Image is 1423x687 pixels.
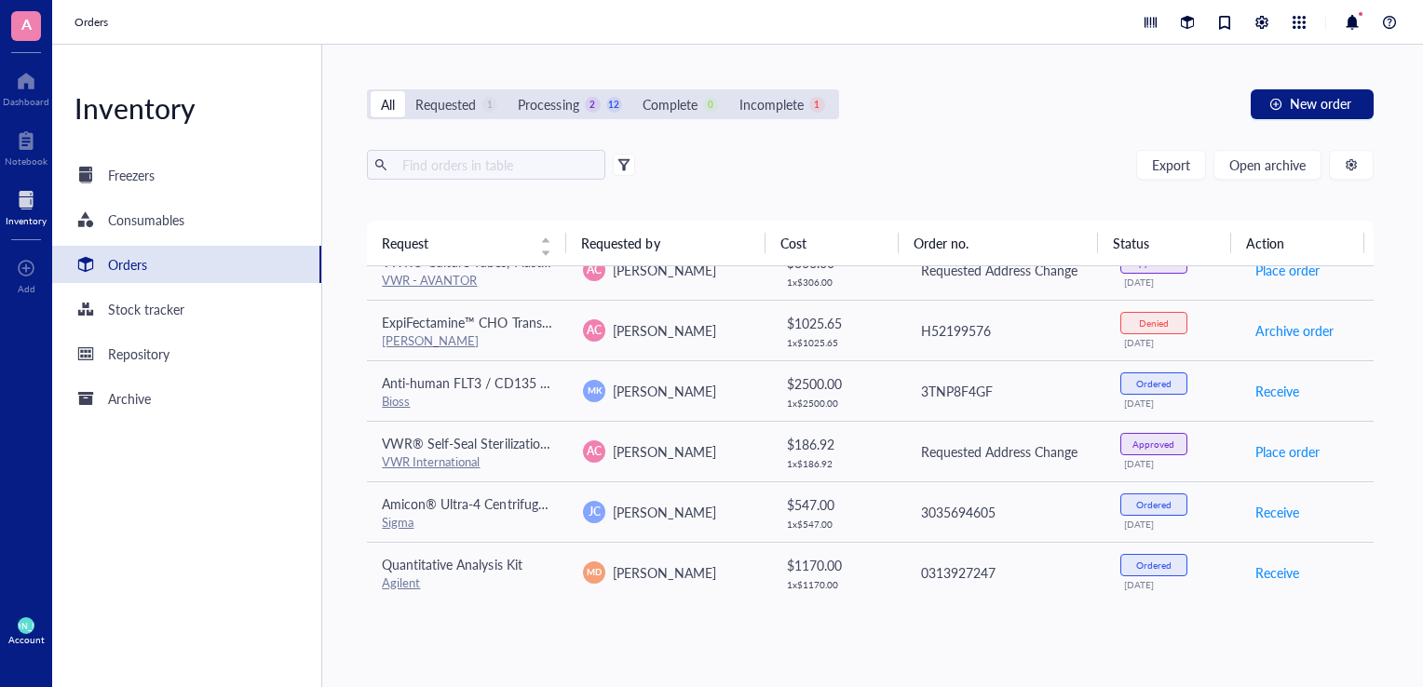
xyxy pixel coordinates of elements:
[1124,579,1225,590] div: [DATE]
[1255,562,1299,583] span: Receive
[5,155,47,167] div: Notebook
[52,246,321,283] a: Orders
[613,563,715,582] span: [PERSON_NAME]
[1255,381,1299,401] span: Receive
[21,12,32,35] span: A
[1136,559,1172,571] div: Ordered
[703,97,719,113] div: 0
[52,89,321,127] div: Inventory
[415,94,476,114] div: Requested
[1139,317,1169,329] div: Denied
[766,221,899,265] th: Cost
[1255,260,1320,280] span: Place order
[382,392,410,410] a: Bioss
[75,13,112,32] a: Orders
[18,283,35,294] div: Add
[367,89,838,119] div: segmented control
[395,151,598,179] input: Find orders in table
[108,299,184,319] div: Stock tracker
[5,126,47,167] a: Notebook
[809,97,825,113] div: 1
[1124,519,1225,530] div: [DATE]
[108,388,151,409] div: Archive
[1290,96,1351,111] span: New order
[52,201,321,238] a: Consumables
[1255,320,1334,341] span: Archive order
[6,185,47,226] a: Inventory
[382,573,420,591] a: Agilent
[1254,558,1300,587] button: Receive
[382,452,480,470] a: VWR International
[904,481,1105,542] td: 3035694605
[382,331,479,349] a: [PERSON_NAME]
[921,562,1091,583] div: 0313927247
[921,502,1091,522] div: 3035694605
[904,239,1105,300] td: Requested Address Change
[1231,221,1364,265] th: Action
[381,94,395,114] div: All
[585,97,601,113] div: 2
[739,94,804,114] div: Incomplete
[587,443,602,460] span: AC
[481,97,497,113] div: 1
[1098,221,1231,265] th: Status
[1254,255,1321,285] button: Place order
[382,233,529,253] span: Request
[52,335,321,372] a: Repository
[3,66,49,107] a: Dashboard
[588,384,602,397] span: MK
[1136,378,1172,389] div: Ordered
[787,519,889,530] div: 1 x $ 547.00
[382,313,601,331] span: ExpiFectamine™ CHO Transfection Kit
[52,290,321,328] a: Stock tracker
[108,209,184,230] div: Consumables
[1255,502,1299,522] span: Receive
[6,215,47,226] div: Inventory
[787,373,889,394] div: $ 2500.00
[52,380,321,417] a: Archive
[921,260,1091,280] div: Requested Address Change
[518,94,578,114] div: Processing
[643,94,698,114] div: Complete
[382,513,413,531] a: Sigma
[904,360,1105,421] td: 3TNP8F4GF
[1251,89,1374,119] button: New order
[921,381,1091,401] div: 3TNP8F4GF
[587,322,602,339] span: AC
[1124,276,1225,288] div: [DATE]
[1254,437,1321,466] button: Place order
[1132,257,1174,268] div: Approved
[1255,441,1320,462] span: Place order
[382,555,522,573] span: Quantitative Analysis Kit
[1254,497,1300,527] button: Receive
[787,555,889,575] div: $ 1170.00
[1254,316,1335,345] button: Archive order
[108,343,169,364] div: Repository
[787,579,889,590] div: 1 x $ 1170.00
[108,254,147,275] div: Orders
[3,96,49,107] div: Dashboard
[382,252,695,271] span: VWR® Culture Tubes, Plastic, with Dual-Position Caps
[566,221,766,265] th: Requested by
[382,434,599,452] span: VWR® Self-Seal Sterilization Pouches
[1124,337,1225,348] div: [DATE]
[787,434,889,454] div: $ 186.92
[1229,157,1306,172] span: Open archive
[589,504,601,520] span: JC
[108,165,155,185] div: Freezers
[606,97,622,113] div: 12
[613,503,715,521] span: [PERSON_NAME]
[904,300,1105,360] td: H52199576
[787,313,889,333] div: $ 1025.65
[1136,499,1172,510] div: Ordered
[382,373,665,392] span: Anti-human FLT3 / CD135 (IMC-EB10 Biosimilar)
[587,262,602,278] span: AC
[382,494,660,513] span: Amicon® Ultra-4 Centrifugal Filter Unit (10 kDa)
[899,221,1098,265] th: Order no.
[787,276,889,288] div: 1 x $ 306.00
[1136,150,1206,180] button: Export
[613,261,715,279] span: [PERSON_NAME]
[367,221,566,265] th: Request
[587,565,602,578] span: MD
[787,494,889,515] div: $ 547.00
